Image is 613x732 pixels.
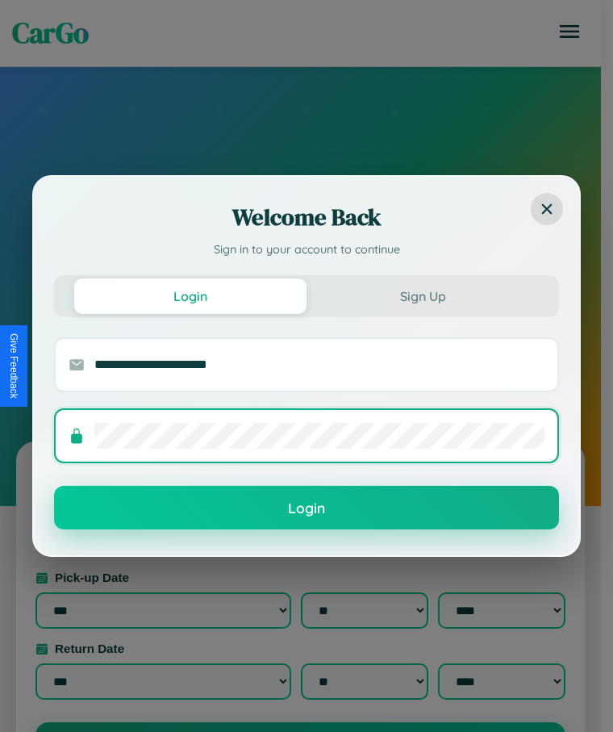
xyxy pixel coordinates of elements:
[8,333,19,399] div: Give Feedback
[54,201,559,233] h2: Welcome Back
[74,278,306,314] button: Login
[54,241,559,259] p: Sign in to your account to continue
[306,278,539,314] button: Sign Up
[54,486,559,529] button: Login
